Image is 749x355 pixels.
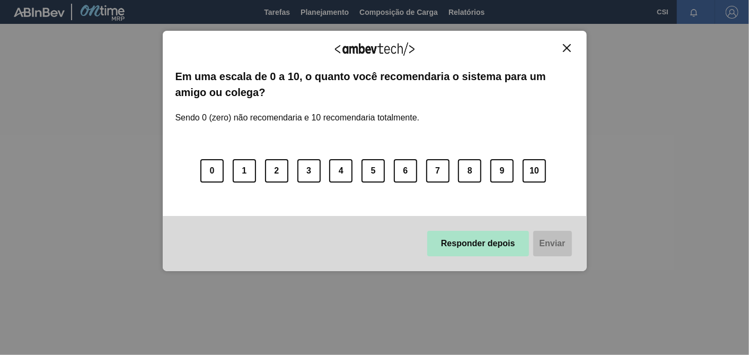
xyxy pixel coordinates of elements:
button: Close [560,44,574,53]
button: 3 [297,159,321,183]
button: 4 [329,159,353,183]
button: 10 [523,159,546,183]
button: Responder depois [427,231,529,256]
img: Close [563,44,571,52]
button: 8 [458,159,481,183]
button: 1 [233,159,256,183]
button: 0 [200,159,224,183]
button: 7 [426,159,450,183]
button: 2 [265,159,288,183]
label: Sendo 0 (zero) não recomendaria e 10 recomendaria totalmente. [175,100,420,123]
button: 6 [394,159,417,183]
img: Logo Ambevtech [335,42,415,56]
label: Em uma escala de 0 a 10, o quanto você recomendaria o sistema para um amigo ou colega? [175,68,574,101]
button: 5 [362,159,385,183]
button: 9 [490,159,514,183]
